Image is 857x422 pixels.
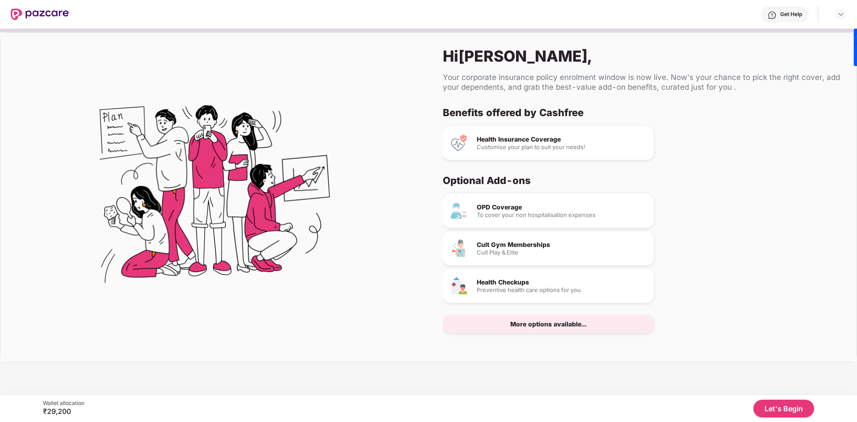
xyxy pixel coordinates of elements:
img: svg+xml;base64,PHN2ZyBpZD0iSGVscC0zMngzMiIgeG1sbnM9Imh0dHA6Ly93d3cudzMub3JnLzIwMDAvc3ZnIiB3aWR0aD... [768,11,777,20]
div: OPD Coverage [477,204,647,210]
div: Optional Add-ons [443,174,835,187]
div: More options available... [510,321,587,327]
div: Health Checkups [477,279,647,285]
img: svg+xml;base64,PHN2ZyBpZD0iRHJvcGRvd24tMzJ4MzIiIHhtbG5zPSJodHRwOi8vd3d3LnczLm9yZy8yMDAwL3N2ZyIgd2... [837,11,844,18]
div: Wallet allocation [43,400,84,407]
div: Benefits offered by Cashfree [443,106,835,119]
img: Health Insurance Coverage [450,134,468,152]
div: To cover your non hospitalisation expenses [477,212,647,218]
div: Customise your plan to suit your needs! [477,144,647,150]
div: Get Help [780,11,802,18]
img: Health Checkups [450,277,468,295]
div: Preventive health care options for you [477,287,647,293]
img: OPD Coverage [450,202,468,220]
img: Flex Benefits Illustration [100,82,330,312]
div: Your corporate insurance policy enrolment window is now live. Now's your chance to pick the right... [443,72,842,92]
div: ₹29,200 [43,407,84,416]
div: Health Insurance Coverage [477,136,647,142]
div: Hi [PERSON_NAME] , [443,47,842,65]
img: New Pazcare Logo [11,8,69,20]
img: Cult Gym Memberships [450,239,468,257]
button: Let's Begin [753,400,814,418]
div: Cult Play & Elite [477,250,647,255]
div: Cult Gym Memberships [477,242,647,248]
